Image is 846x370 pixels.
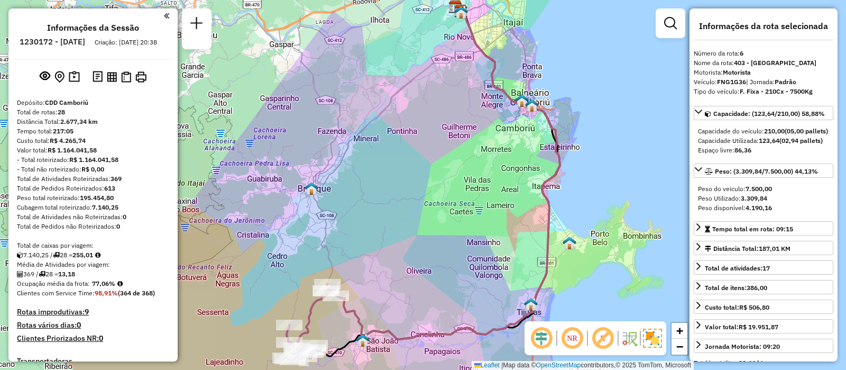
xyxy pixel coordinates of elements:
button: Painel de Sugestão [67,69,82,85]
h4: Informações da rota selecionada [694,21,833,31]
a: Peso: (3.309,84/7.500,00) 44,13% [694,164,833,178]
i: Total de rotas [39,271,45,277]
a: Nova sessão e pesquisa [186,13,207,37]
div: Número da rota: [694,49,833,58]
div: Distância Total: [705,244,790,254]
div: Tipo do veículo: [694,87,833,96]
em: Média calculada utilizando a maior ocupação (%Peso ou %Cubagem) de cada rota da sessão. Rotas cro... [117,281,123,287]
strong: Motorista [723,68,751,76]
img: FAD CDD Camboriú [454,5,468,19]
a: Zoom in [672,323,687,339]
i: Total de Atividades [17,271,23,277]
a: Valor total:R$ 19.951,87 [694,319,833,333]
div: Total de Atividades não Roteirizadas: [17,212,169,222]
div: Valor total: [705,322,778,332]
span: 187,01 KM [759,245,790,252]
strong: 386,00 [747,284,767,292]
strong: 17 [762,264,770,272]
strong: R$ 19.951,87 [739,323,778,331]
strong: 0 [99,333,103,343]
i: Total de rotas [53,252,60,258]
img: Brusque [305,182,318,195]
div: Valor total: [17,146,169,155]
a: Zoom out [672,339,687,355]
a: Capacidade: (123,64/210,00) 58,88% [694,106,833,120]
div: Map data © contributors,© 2025 TomTom, Microsoft [472,361,694,370]
a: Total de atividades:17 [694,260,833,275]
h4: Rotas vários dias: [17,321,169,330]
a: Custo total:R$ 506,80 [694,300,833,314]
div: Distância Total: [17,117,169,127]
strong: 28 [58,108,65,116]
div: Custo total: [705,303,769,312]
div: Total de Pedidos Roteirizados: [17,184,169,193]
div: - Total roteirizado: [17,155,169,165]
strong: (364 de 368) [118,289,155,297]
div: Peso disponível: [698,203,829,213]
strong: (02,94 pallets) [779,137,823,145]
strong: CDD Camboriú [45,98,88,106]
strong: 217:05 [53,127,73,135]
div: Cubagem total roteirizado: [17,203,169,212]
span: | Jornada: [746,78,796,86]
a: Jornada Motorista: 09:20 [694,339,833,353]
div: Peso: (3.309,84/7.500,00) 44,13% [694,180,833,217]
div: Total de caixas por viagem: [17,241,169,250]
strong: 7.500,00 [746,185,772,193]
span: Ocultar NR [559,326,585,351]
strong: 369 [111,175,122,183]
strong: FNG1G36 [717,78,746,86]
strong: R$ 506,80 [739,303,769,311]
strong: (05,00 pallets) [785,127,828,135]
div: Total de Pedidos não Roteirizados: [17,222,169,231]
span: Exibir rótulo [590,326,615,351]
h4: Clientes Priorizados NR: [17,334,169,343]
button: Exibir sessão original [38,68,52,85]
strong: F. Fixa - 210Cx - 7500Kg [740,87,813,95]
strong: 98,91% [95,289,118,297]
span: Tempo total em rota: 09:15 [712,225,793,233]
div: Criação: [DATE] 20:38 [90,38,161,47]
img: UDC - Cross Balneário (Simulação) [515,94,529,107]
img: PA PORTO BELO [563,236,576,250]
div: Depósito: [17,98,169,107]
strong: 22,66 hL [739,359,764,367]
img: 711 UDC Light WCL Camboriu [525,98,539,112]
img: Fluxo de ruas [621,330,638,347]
strong: 0 [123,213,126,221]
strong: R$ 1.164.041,58 [48,146,97,154]
strong: 255,01 [72,251,93,259]
span: | [501,362,503,369]
strong: 4.190,16 [746,204,772,212]
strong: 195.454,80 [80,194,114,202]
span: Capacidade: (123,64/210,00) 58,88% [713,110,825,118]
img: PA - Tijucas [524,297,538,311]
strong: 613 [104,184,115,192]
h4: Rotas improdutivas: [17,308,169,317]
h6: 1230172 - [DATE] [20,37,85,47]
strong: R$ 0,00 [81,165,104,173]
strong: 77,06% [92,279,115,287]
div: Veículo: [694,77,833,87]
i: Cubagem total roteirizado [17,252,23,258]
div: Jornada Motorista: 09:20 [705,342,780,351]
a: OpenStreetMap [536,362,581,369]
img: CDD Camboriú [454,4,468,18]
strong: 0 [116,222,120,230]
strong: 6 [740,49,743,57]
div: Espaço livre: [698,146,829,155]
div: Total de rotas: [17,107,169,117]
strong: 123,64 [759,137,779,145]
span: + [676,324,683,337]
button: Visualizar relatório de Roteirização [105,69,119,84]
button: Logs desbloquear sessão [90,69,105,85]
button: Imprimir Rotas [133,69,149,85]
i: Meta Caixas/viagem: 190,82 Diferença: 64,19 [95,252,100,258]
div: 7.140,25 / 28 = [17,250,169,260]
div: - Total não roteirizado: [17,165,169,174]
div: Capacidade do veículo: [698,127,829,136]
h4: Informações da Sessão [47,23,139,33]
a: Clique aqui para minimizar o painel [164,10,169,22]
span: − [676,340,683,353]
strong: 0 [77,320,81,330]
